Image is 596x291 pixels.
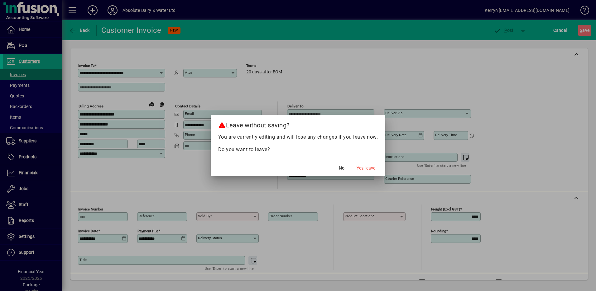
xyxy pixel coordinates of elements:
button: No [332,162,352,174]
p: Do you want to leave? [218,146,378,153]
span: No [339,165,344,171]
p: You are currently editing and will lose any changes if you leave now. [218,133,378,141]
h2: Leave without saving? [211,115,386,133]
button: Yes, leave [354,162,378,174]
span: Yes, leave [357,165,375,171]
